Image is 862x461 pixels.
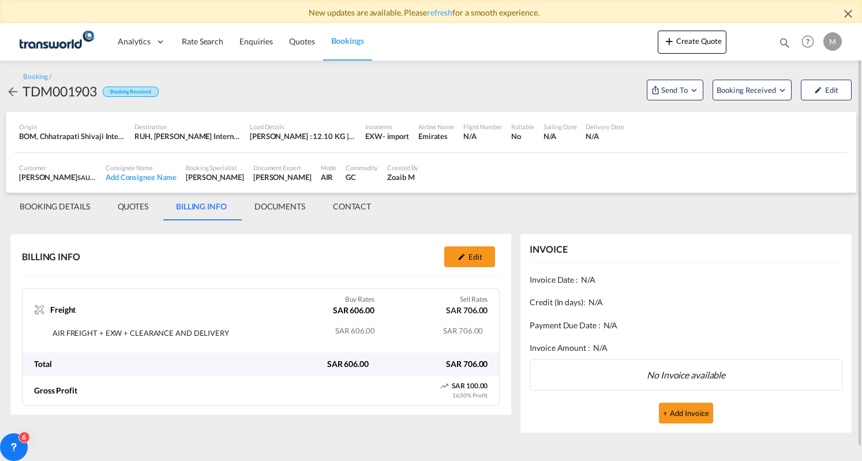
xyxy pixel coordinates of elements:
div: N/A [544,131,577,141]
div: Booking Specialist [186,163,244,172]
div: Zoaib M [387,172,418,182]
div: Load Details [250,122,356,131]
div: N/A [463,131,503,141]
div: Analytics [110,23,174,61]
span: SAR 706.00 [443,326,483,335]
span: Bookings [331,36,364,46]
md-pagination-wrapper: Use the left and right arrow keys to navigate between tabs [6,193,385,220]
md-tab-item: DOCUMENTS [241,193,319,220]
div: Help [798,32,823,53]
div: - import [383,131,409,141]
md-icon: icon-pencil [814,86,822,94]
div: SAR 706.00 [380,358,500,370]
button: + Add Invoice [659,403,713,423]
div: EXW [365,131,383,141]
div: New updates are available. Please for a smooth experience. [1,7,861,18]
md-tab-item: QUOTES [104,193,162,220]
div: SAR 606.00 [333,305,374,319]
div: 16.50% Profit [452,391,488,399]
span: SAR 606.00 [335,326,375,335]
md-icon: icon-plus 400-fg [662,34,676,48]
span: N/A [589,297,603,308]
button: Open demo menu [647,80,703,100]
a: Enquiries [231,23,281,61]
img: 1a84b2306ded11f09c1219774cd0a0fe.png [17,29,95,55]
div: Incoterms [365,122,409,131]
span: Analytics [118,36,151,47]
div: [PERSON_NAME] [253,172,312,182]
span: Help [798,32,818,51]
div: [PERSON_NAME] [186,172,244,182]
div: SAR 706.00 [446,305,488,319]
div: Flight Number [463,122,503,131]
div: M [823,32,842,51]
label: Sell Rates [460,295,488,305]
div: SAR 606.00 [261,358,380,370]
div: Commodity [346,163,378,172]
span: Freight [50,304,76,316]
md-tab-item: BOOKING DETAILS [6,193,104,220]
button: Open demo menu [713,80,792,100]
span: SAUDI FACTORY FOR FIRE EQUIPMENT CO.(SFFECO) [77,173,228,182]
div: Airline Name [418,122,454,131]
div: AIR [321,172,337,182]
div: Consignee Name [106,163,177,172]
span: Send To [660,84,689,96]
span: Booking Received [717,84,777,96]
a: Quotes [281,23,323,61]
span: Rate Search [182,36,223,46]
div: icon-arrow-left [6,82,23,100]
div: Document Expert [253,163,312,172]
div: Payment Due Date : [530,314,842,337]
div: Invoice Date : [530,268,842,291]
a: Rate Search [174,23,231,61]
div: RUH, King Khaled International, Riyadh, Saudi Arabia, Middle East, Middle East [134,131,241,141]
div: Gross Profit [34,385,77,396]
div: Created By [387,163,418,172]
div: [PERSON_NAME] : 12.10 KG | Volumetric Wt : 12.10 KG | Chargeable Wt : 12.10 KG [250,131,356,141]
div: Mode [321,163,337,172]
div: GC [346,172,378,182]
div: No [511,131,534,141]
button: icon-plus 400-fgCreate Quote [658,31,726,54]
button: icon-pencilEdit [444,246,495,267]
div: Total [23,358,261,370]
span: Enquiries [239,36,273,46]
div: Origin [19,122,125,131]
div: Destination [134,122,241,131]
div: Customer [19,163,96,172]
md-icon: icon-close [841,7,855,21]
md-icon: icon-pencil [458,253,466,261]
div: TDM001903 [23,82,97,100]
span: Quotes [289,36,314,46]
md-tab-item: BILLING INFO [162,193,241,220]
div: Add Consignee Name [106,172,177,182]
md-tab-item: CONTACT [319,193,385,220]
div: Delivery Date [586,122,624,131]
md-icon: icon-arrow-left [6,85,20,99]
span: AIR FREIGHT + EXW + CLEARANCE AND DELIVERY [53,328,229,338]
div: Invoice Amount : [530,336,842,359]
span: N/A [593,342,608,354]
div: BOM, Chhatrapati Shivaji International, Mumbai, India, Indian Subcontinent, Asia Pacific [19,131,125,141]
div: [PERSON_NAME] [19,172,96,182]
a: Bookings [323,23,372,61]
div: Credit (In days): [530,291,842,314]
span: N/A [604,320,618,331]
span: N/A [581,274,595,286]
div: No Invoice available [530,359,842,391]
div: Booking Received [103,87,158,98]
div: Sailing Date [544,122,577,131]
div: Emirates [418,131,454,141]
div: N/A [586,131,624,141]
md-icon: icon-magnify [778,36,791,49]
a: refresh [427,8,452,17]
md-icon: icon-trending-up [440,381,449,391]
label: Buy Rates [345,295,374,305]
div: icon-magnify [778,36,791,54]
div: Rollable [511,122,534,131]
body: Editor, editor28 [12,12,243,24]
div: SAR 100.00 [430,381,488,391]
div: Booking / [23,72,51,82]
